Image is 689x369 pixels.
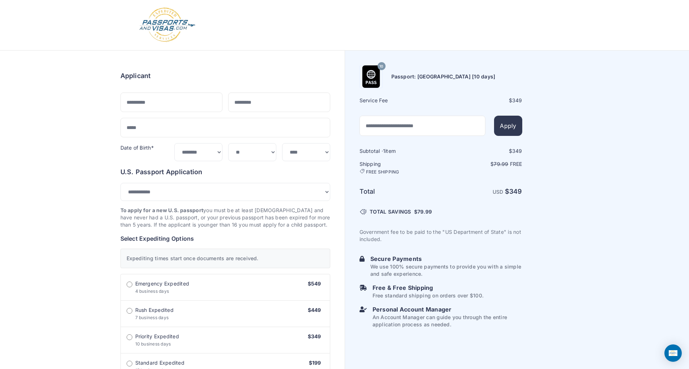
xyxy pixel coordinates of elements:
span: Free [510,161,522,167]
span: 4 business days [135,288,169,294]
h6: Subtotal · item [360,147,440,155]
h6: Passport: [GEOGRAPHIC_DATA] [10 days] [391,73,496,80]
span: 10 [379,62,383,71]
span: 7 business days [135,315,169,320]
label: Date of Birth* [120,145,154,151]
span: $449 [308,307,321,313]
p: Government fee to be paid to the "US Department of State" is not included. [360,228,522,243]
h6: Shipping [360,160,440,175]
span: 349 [512,148,522,154]
img: Product Name [360,65,382,88]
span: 79.99 [494,161,508,167]
span: USD [493,189,503,195]
button: Apply [494,116,522,136]
strong: $ [505,188,522,195]
div: Expediting times start once documents are received. [120,249,330,268]
span: $199 [309,360,321,366]
span: 1 [383,148,385,154]
h6: Applicant [120,71,151,81]
strong: To apply for a new U.S. passport [120,207,204,213]
span: FREE SHIPPING [366,169,399,175]
span: Emergency Expedited [135,280,190,287]
p: $ [442,160,522,168]
h6: Select Expediting Options [120,234,330,243]
h6: Total [360,186,440,197]
span: TOTAL SAVINGS [370,208,411,215]
span: 349 [509,188,522,195]
p: An Account Manager can guide you through the entire application process as needed. [373,314,522,328]
div: $ [442,147,522,155]
div: $ [442,97,522,104]
span: Rush Expedited [135,306,174,314]
span: $549 [308,280,321,287]
span: 79.99 [417,209,432,215]
div: Open Intercom Messenger [664,344,682,362]
span: $349 [308,333,321,339]
h6: Service Fee [360,97,440,104]
h6: Personal Account Manager [373,305,522,314]
p: you must be at least [DEMOGRAPHIC_DATA] and have never had a U.S. passport, or your previous pass... [120,207,330,228]
p: We use 100% secure payments to provide you with a simple and safe experience. [370,263,522,278]
span: $ [414,208,432,215]
img: Logo [139,7,196,43]
span: 10 business days [135,341,171,347]
span: Standard Expedited [135,359,184,366]
span: Priority Expedited [135,333,179,340]
h6: Secure Payments [370,254,522,263]
h6: U.S. Passport Application [120,167,330,177]
h6: Free & Free Shipping [373,283,484,292]
span: 349 [512,97,522,103]
p: Free standard shipping on orders over $100. [373,292,484,299]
